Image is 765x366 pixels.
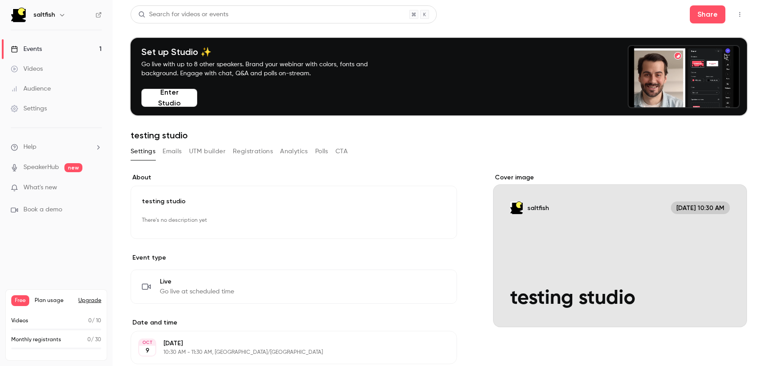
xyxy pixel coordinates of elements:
div: Settings [11,104,47,113]
span: Free [11,295,29,306]
p: / 10 [88,317,101,325]
p: testing studio [142,197,446,206]
button: Upgrade [78,297,101,304]
label: Cover image [493,173,747,182]
p: There's no description yet [142,213,446,228]
div: OCT [139,339,155,346]
label: About [131,173,457,182]
h4: Set up Studio ✨ [141,46,389,57]
span: 0 [87,337,91,343]
label: Date and time [131,318,457,327]
p: Videos [11,317,28,325]
div: Audience [11,84,51,93]
button: Enter Studio [141,89,197,107]
h6: saltfish [33,10,55,19]
h1: testing studio [131,130,747,141]
span: new [64,163,82,172]
span: Help [23,142,36,152]
button: CTA [335,144,348,159]
p: [DATE] [163,339,409,348]
button: UTM builder [189,144,226,159]
p: / 30 [87,336,101,344]
div: Search for videos or events [138,10,228,19]
p: Go live with up to 8 other speakers. Brand your webinar with colors, fonts and background. Engage... [141,60,389,78]
button: Settings [131,144,155,159]
button: Emails [163,144,181,159]
button: Share [690,5,725,23]
div: Events [11,45,42,54]
p: Event type [131,253,457,262]
div: Videos [11,64,43,73]
img: saltfish [11,8,26,22]
a: SpeakerHub [23,163,59,172]
p: 9 [145,346,149,355]
button: Polls [315,144,328,159]
span: Go live at scheduled time [160,287,234,296]
p: 10:30 AM - 11:30 AM, [GEOGRAPHIC_DATA]/[GEOGRAPHIC_DATA] [163,349,409,356]
p: Monthly registrants [11,336,61,344]
li: help-dropdown-opener [11,142,102,152]
iframe: Noticeable Trigger [91,184,102,192]
span: 0 [88,318,92,324]
button: Registrations [233,144,273,159]
span: Plan usage [35,297,73,304]
span: Book a demo [23,205,62,215]
section: Cover image [493,173,747,327]
button: Analytics [280,144,308,159]
span: What's new [23,183,57,192]
span: Live [160,277,234,286]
